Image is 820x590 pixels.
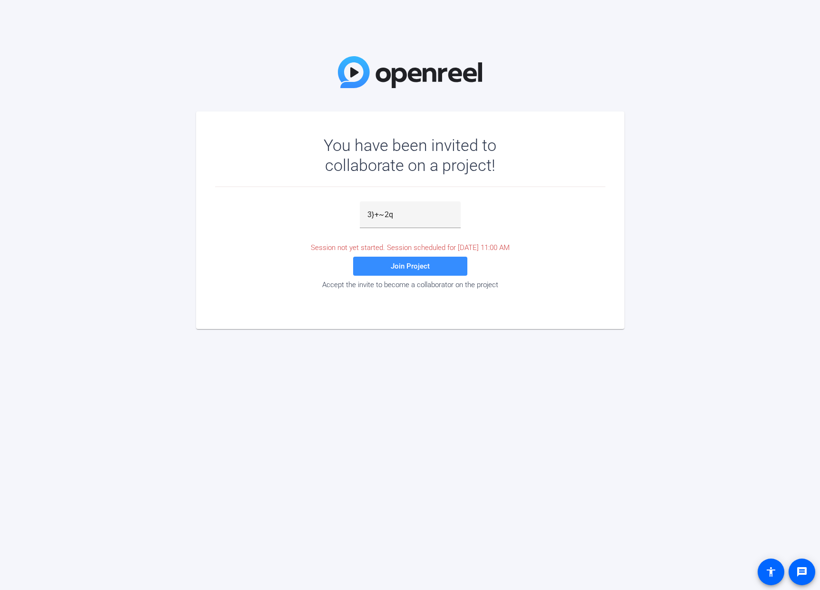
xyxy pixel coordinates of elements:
img: OpenReel Logo [338,56,483,88]
button: Join Project [353,257,467,276]
span: Join Project [391,262,430,270]
input: Password [367,209,453,220]
div: Session not yet started. Session scheduled for [DATE] 11:00 AM [215,243,605,252]
div: You have been invited to collaborate on a project! [296,135,524,175]
mat-icon: message [796,566,808,578]
div: Accept the invite to become a collaborator on the project [215,280,605,289]
mat-icon: accessibility [765,566,777,578]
